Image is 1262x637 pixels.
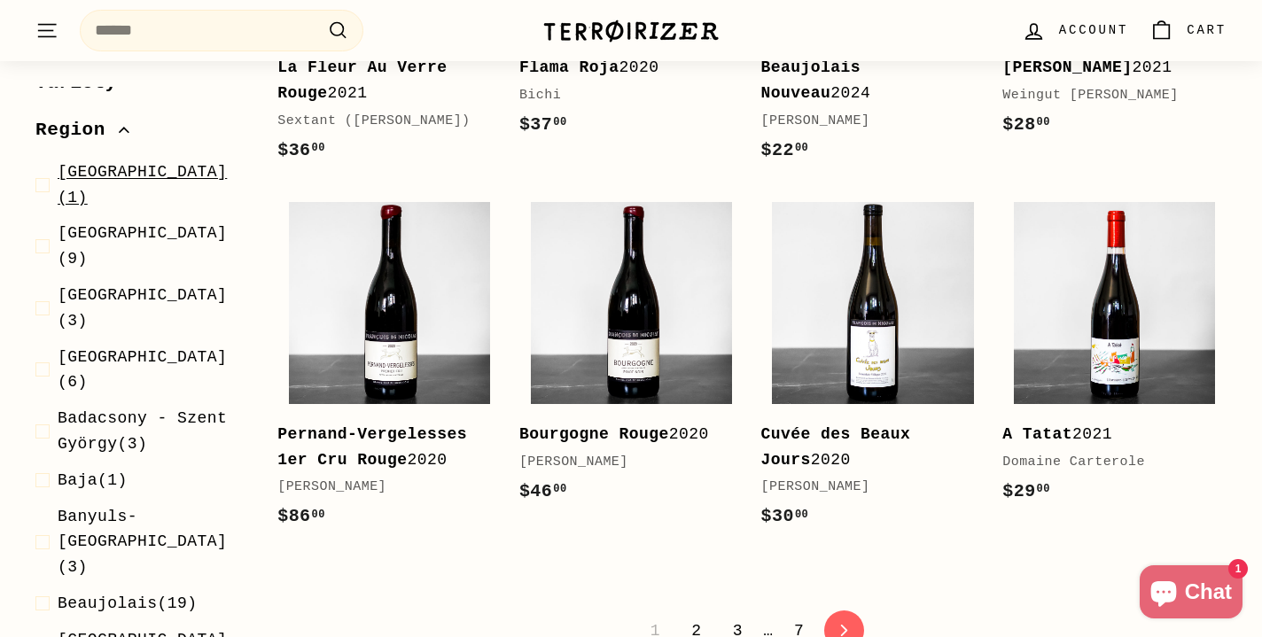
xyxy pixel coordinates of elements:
span: (3) [58,504,249,580]
span: Region [35,115,119,145]
div: [PERSON_NAME] [761,111,968,132]
a: Account [1011,4,1139,57]
sup: 00 [1037,116,1050,128]
sup: 00 [1037,483,1050,495]
div: 2021 [1002,422,1209,447]
div: 2020 [761,422,968,473]
div: [PERSON_NAME] [277,477,484,498]
a: Cuvée des Beaux Jours2020[PERSON_NAME] [761,191,985,549]
span: (1) [58,468,128,493]
sup: 00 [795,142,808,154]
sup: 00 [312,509,325,521]
sup: 00 [553,116,566,128]
span: [GEOGRAPHIC_DATA] [58,286,227,304]
span: Badacsony - Szent György [58,409,227,453]
b: Bourgogne Rouge [519,425,669,443]
button: Region [35,111,249,159]
span: Cart [1187,20,1227,40]
span: Account [1059,20,1128,40]
span: $37 [519,114,567,135]
div: 2024 [761,55,968,106]
b: Flama Roja [519,58,619,76]
div: 2021 [1002,55,1209,81]
span: $29 [1002,481,1050,501]
span: $30 [761,506,809,526]
span: (3) [58,406,249,457]
div: Bichi [519,85,726,106]
div: [PERSON_NAME] [519,452,726,473]
a: A Tatat2021Domaine Carterole [1002,191,1227,524]
span: (1) [58,159,249,211]
span: Baja [58,471,97,489]
div: Domaine Carterole [1002,452,1209,473]
button: Variety [35,64,249,112]
span: (6) [58,345,249,396]
b: [PERSON_NAME] [1002,58,1132,76]
sup: 00 [312,142,325,154]
span: Beaujolais [58,594,158,612]
inbox-online-store-chat: Shopify online store chat [1134,565,1248,623]
div: 2020 [519,422,726,447]
span: $46 [519,481,567,501]
b: Pernand-Vergelesses 1er Cru Rouge [277,425,467,469]
a: Pernand-Vergelesses 1er Cru Rouge2020[PERSON_NAME] [277,191,502,549]
div: 2020 [519,55,726,81]
div: 2021 [277,55,484,106]
a: Cart [1139,4,1237,57]
div: Sextant ([PERSON_NAME]) [277,111,484,132]
span: [GEOGRAPHIC_DATA] [58,348,227,366]
b: A Tatat [1002,425,1072,443]
span: Banyuls-[GEOGRAPHIC_DATA] [58,508,227,551]
span: (3) [58,283,249,334]
span: [GEOGRAPHIC_DATA] [58,163,227,181]
div: 2020 [277,422,484,473]
span: $86 [277,506,325,526]
b: La Fleur Au Verre Rouge [277,58,447,102]
div: Weingut [PERSON_NAME] [1002,85,1209,106]
div: [PERSON_NAME] [761,477,968,498]
sup: 00 [553,483,566,495]
sup: 00 [795,509,808,521]
span: $22 [761,140,809,160]
b: Cuvée des Beaux Jours [761,425,911,469]
span: (19) [58,591,198,617]
span: $36 [277,140,325,160]
a: Bourgogne Rouge2020[PERSON_NAME] [519,191,744,524]
span: (9) [58,221,249,272]
span: [GEOGRAPHIC_DATA] [58,224,227,242]
b: Beaujolais Nouveau [761,58,861,102]
span: $28 [1002,114,1050,135]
